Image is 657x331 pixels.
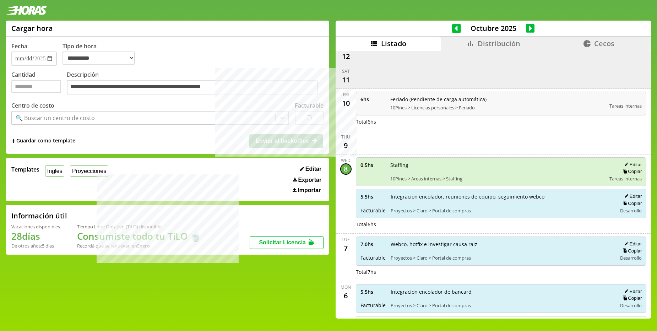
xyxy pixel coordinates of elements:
[356,268,647,275] div: Total 7 hs
[609,103,642,109] span: Tareas internas
[291,177,324,184] button: Exportar
[340,290,352,302] div: 6
[70,165,108,177] button: Proyecciones
[340,243,352,254] div: 7
[391,241,612,248] span: Webco, hotfix e investigar causa raiz
[390,175,605,182] span: 10Pines > Areas internas > Staffing
[391,193,612,200] span: Integracion encolador, reuniones de equipo, seguimiento webco
[340,163,352,175] div: 8
[11,80,61,93] input: Cantidad
[336,51,651,318] div: scrollable content
[11,137,16,145] span: +
[594,39,614,48] span: Cecos
[391,288,612,295] span: Integracion encolador de bancard
[390,104,605,111] span: 10Pines > Licencias personales > Feriado
[11,165,39,173] span: Templates
[11,71,67,97] label: Cantidad
[391,207,612,214] span: Proyectos > Claro > Portal de compras
[360,162,385,168] span: 0.5 hs
[622,241,642,247] button: Editar
[343,92,349,98] div: Fri
[11,223,60,230] div: Vacaciones disponibles
[620,255,642,261] span: Desarrollo
[137,243,150,249] b: Enero
[250,236,324,249] button: Solicitar Licencia
[77,223,201,230] div: Tiempo Libre Optativo (TiLO) disponible
[620,248,642,254] button: Copiar
[63,42,141,66] label: Tipo de hora
[67,80,318,95] textarea: Descripción
[360,241,386,248] span: 7.0 hs
[342,68,350,74] div: Sat
[622,162,642,168] button: Editar
[341,284,351,290] div: Mon
[11,102,54,109] label: Centro de costo
[360,96,385,103] span: 6 hs
[609,175,642,182] span: Tareas internas
[390,162,605,168] span: Staffing
[298,165,324,173] button: Editar
[620,207,642,214] span: Desarrollo
[305,166,321,172] span: Editar
[340,98,352,109] div: 10
[381,39,406,48] span: Listado
[77,230,201,243] h1: Consumiste todo tu TiLO 🍵
[77,243,201,249] div: Recordá que se renuevan en
[295,102,324,109] label: Facturable
[6,6,47,15] img: logotipo
[356,118,647,125] div: Total 6 hs
[11,23,53,33] h1: Cargar hora
[360,254,386,261] span: Facturable
[478,39,520,48] span: Distribución
[391,302,612,309] span: Proyectos > Claro > Portal de compras
[63,51,135,65] select: Tipo de hora
[11,137,75,145] span: +Guardar como template
[620,200,642,206] button: Copiar
[341,157,351,163] div: Wed
[259,239,306,245] span: Solicitar Licencia
[390,96,605,103] span: Feriado (Pendiente de carga automática)
[356,221,647,228] div: Total 6 hs
[622,193,642,199] button: Editar
[298,187,321,194] span: Importar
[340,140,352,151] div: 9
[340,74,352,86] div: 11
[360,302,386,309] span: Facturable
[67,71,324,97] label: Descripción
[11,230,60,243] h1: 28 días
[461,23,526,33] span: Octubre 2025
[360,193,386,200] span: 5.5 hs
[622,288,642,294] button: Editar
[391,255,612,261] span: Proyectos > Claro > Portal de compras
[620,168,642,174] button: Copiar
[45,165,64,177] button: Ingles
[620,295,642,301] button: Copiar
[342,237,350,243] div: Tue
[360,207,386,214] span: Facturable
[360,288,386,295] span: 5.5 hs
[620,302,642,309] span: Desarrollo
[11,243,60,249] div: De otros años: 5 días
[298,177,321,183] span: Exportar
[341,134,350,140] div: Thu
[340,51,352,62] div: 12
[11,42,27,50] label: Fecha
[16,114,95,122] div: 🔍 Buscar un centro de costo
[11,211,67,221] h2: Información útil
